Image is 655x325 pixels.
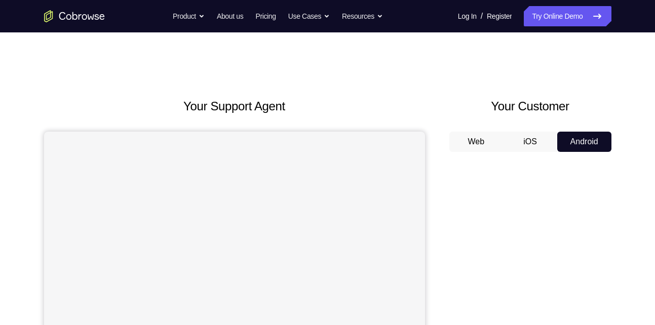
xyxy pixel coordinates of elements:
[557,132,611,152] button: Android
[288,6,330,26] button: Use Cases
[44,10,105,22] a: Go to the home page
[481,10,483,22] span: /
[524,6,611,26] a: Try Online Demo
[342,6,383,26] button: Resources
[458,6,477,26] a: Log In
[44,97,425,115] h2: Your Support Agent
[173,6,205,26] button: Product
[217,6,243,26] a: About us
[449,97,611,115] h2: Your Customer
[255,6,276,26] a: Pricing
[449,132,504,152] button: Web
[487,6,512,26] a: Register
[503,132,557,152] button: iOS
